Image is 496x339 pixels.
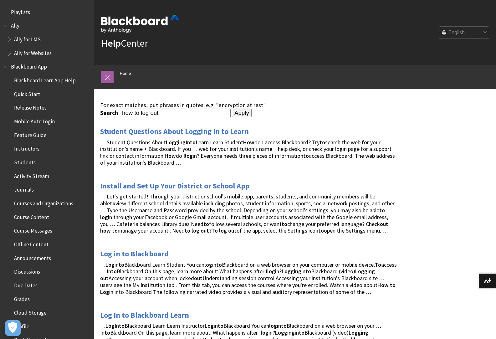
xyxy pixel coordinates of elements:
span: Activity Stream [14,171,49,179]
strong: How [243,139,254,146]
strong: to [119,322,125,329]
span: … Student Questions About In Learn Learn Student do I access Blackboard? Try search the web for y... [100,139,395,166]
span: Profile [14,321,29,330]
span: Blackboard Learn App Help [14,75,76,84]
a: Home [120,69,131,77]
strong: Logging [282,268,301,275]
a: Log in to Blackboard [100,249,169,259]
strong: log [269,322,277,329]
span: Feature Guide [14,130,47,138]
span: Offline Content [14,239,49,248]
strong: to [281,322,287,329]
strong: log [219,227,227,234]
span: Discussions [14,266,40,275]
strong: to [190,139,196,146]
strong: log [261,329,268,336]
strong: log [267,268,275,275]
strong: log [204,261,212,268]
a: Log In to Blackboard Learn [100,310,189,320]
span: Instructors [14,144,39,152]
strong: out [100,275,109,282]
strong: log [185,152,193,159]
span: Ally [11,21,19,29]
span: … in Blackboard Learn Student You can in Blackboard on a web browser on your computer or mobile d... [100,261,397,295]
span: Blackboard App [11,62,47,70]
strong: log [192,227,199,234]
strong: Log [105,261,115,268]
strong: Log [100,288,109,295]
span: Ally for Websites [14,48,52,56]
strong: how [100,227,111,234]
span: Students [14,157,36,166]
strong: to [305,268,311,275]
span: … Let's get started! Through your district or school's mobile app, parents, students, and communi... [100,193,395,234]
span: Course Messages [14,226,52,234]
strong: to [203,220,209,228]
button: Open Preferences [5,320,21,336]
strong: To [375,261,381,268]
strong: To [212,227,218,234]
span: Ally for LMS [14,34,41,43]
strong: Help [101,37,121,49]
strong: Logging [355,268,375,275]
strong: to [119,261,124,268]
strong: out [194,275,202,282]
strong: Logging [349,329,368,336]
div: For exact matches, put phrases in quotes: e.g. "encryption at rest" [100,102,397,109]
strong: to [112,227,118,234]
strong: to [303,152,309,159]
strong: Log [205,322,214,329]
span: Journals [14,185,34,193]
strong: to [299,329,304,336]
strong: Logging [275,329,295,336]
span: Cloud Storage [14,307,47,316]
label: Search [100,109,120,116]
strong: to [105,329,110,336]
strong: How [165,152,176,159]
span: Release Notes [14,103,47,111]
strong: out [228,227,237,234]
strong: to [216,261,222,268]
img: Blackboard by Anthology [101,15,179,33]
a: Install and Set Up Your District or School App [100,181,250,191]
strong: to [110,200,115,207]
strong: to [111,268,117,275]
span: Mobile Auto Login [14,116,55,125]
span: Playlists [11,7,30,15]
span: Grades [14,294,30,302]
strong: out [380,220,388,228]
select: Site Language Selector [439,27,489,39]
span: Quick Start [14,89,40,97]
strong: log [100,213,108,221]
nav: Book outline for Playlists [4,7,90,18]
strong: How [377,281,389,289]
a: Student Questions About Logging In to Learn [100,126,249,136]
strong: to [379,207,385,214]
strong: Logging [166,139,186,146]
strong: to [318,227,324,234]
strong: to [390,281,396,289]
span: Course Content [14,212,49,220]
strong: to [185,227,190,234]
nav: Book outline for Anthology Ally Help [4,21,90,59]
span: Announcements [14,253,51,261]
strong: to [320,139,325,146]
span: Courses and Organizations [14,198,73,207]
a: HelpCenter [101,37,148,49]
strong: to [218,322,223,329]
strong: Log [105,322,115,329]
input: Apply [232,109,252,117]
span: Due Dates [14,280,38,289]
strong: to [282,220,287,228]
strong: out [201,227,209,234]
